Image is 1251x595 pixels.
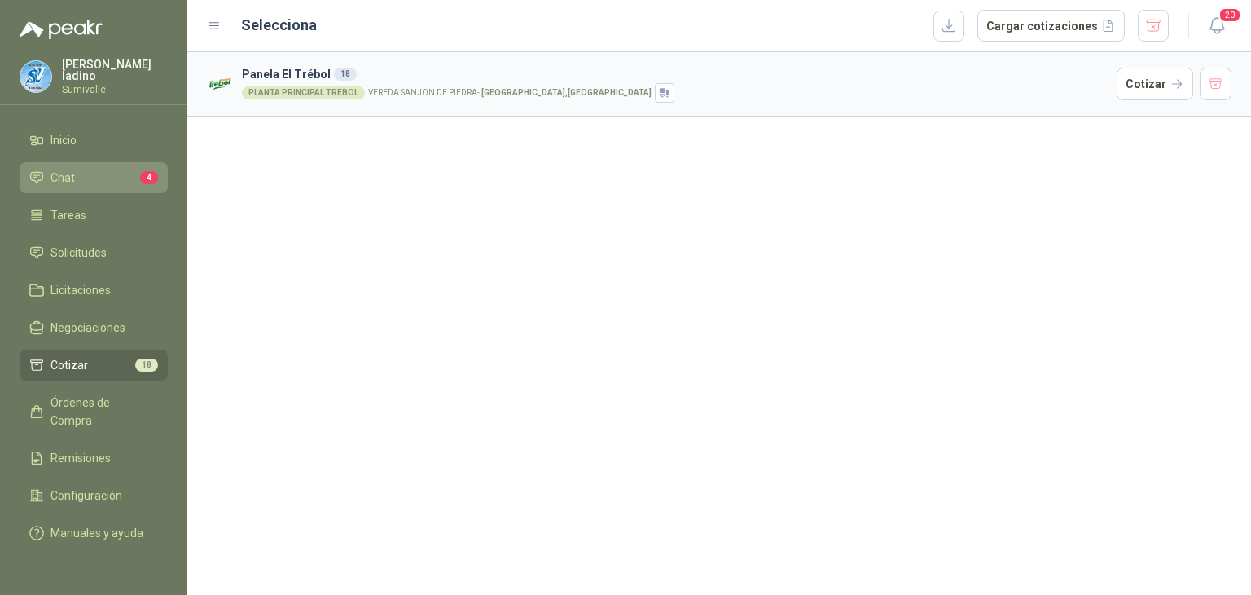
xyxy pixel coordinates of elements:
[334,68,357,81] div: 18
[50,169,75,187] span: Chat
[50,487,122,505] span: Configuración
[20,387,168,436] a: Órdenes de Compra
[20,237,168,268] a: Solicitudes
[135,359,158,372] span: 18
[62,59,168,82] p: [PERSON_NAME] ladino
[20,125,168,156] a: Inicio
[242,86,365,99] div: PLANTA PRINCIPAL TREBOL
[50,524,143,542] span: Manuales y ayuda
[20,350,168,381] a: Cotizar18
[50,206,86,224] span: Tareas
[481,88,652,97] strong: [GEOGRAPHIC_DATA] , [GEOGRAPHIC_DATA]
[62,85,168,95] p: Sumivalle
[140,171,158,184] span: 4
[50,356,88,374] span: Cotizar
[50,131,77,149] span: Inicio
[241,14,317,37] h2: Selecciona
[207,70,235,99] img: Company Logo
[368,89,652,97] p: VEREDA SANJON DE PIEDRA -
[20,162,168,193] a: Chat4
[1202,11,1231,41] button: 20
[50,281,111,299] span: Licitaciones
[20,61,51,92] img: Company Logo
[20,443,168,474] a: Remisiones
[1218,7,1241,23] span: 20
[977,10,1125,42] button: Cargar cotizaciones
[20,312,168,343] a: Negociaciones
[20,480,168,511] a: Configuración
[20,200,168,231] a: Tareas
[50,394,152,430] span: Órdenes de Compra
[1117,68,1193,100] button: Cotizar
[50,319,125,337] span: Negociaciones
[20,518,168,549] a: Manuales y ayuda
[242,65,1110,83] h3: Panela El Trébol
[50,244,107,262] span: Solicitudes
[20,20,103,39] img: Logo peakr
[20,275,168,306] a: Licitaciones
[50,449,111,467] span: Remisiones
